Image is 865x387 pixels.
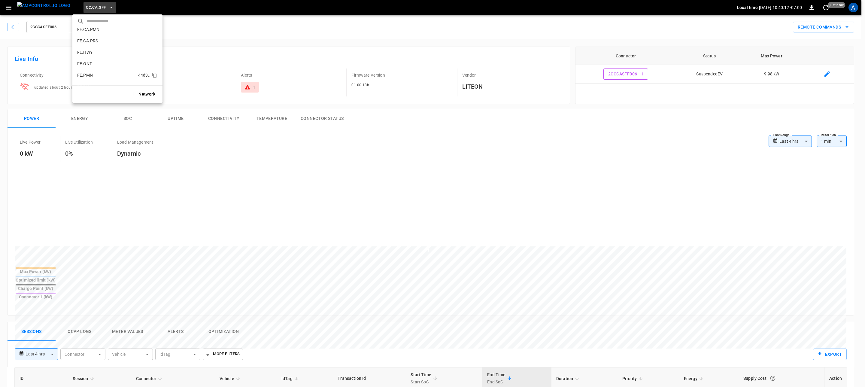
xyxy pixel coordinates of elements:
[77,26,99,32] p: FE.CA.PMN
[151,72,158,79] div: copy
[77,84,90,90] p: FE.RLY
[77,49,93,55] p: FE.HWY
[77,61,92,67] p: FE.ONT
[126,88,160,100] button: Network
[77,72,93,78] p: FE.PMN
[77,38,98,44] p: FE.CA.PRS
